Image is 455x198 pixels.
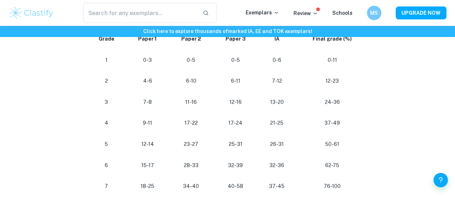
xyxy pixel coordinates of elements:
[294,9,318,17] p: Review
[175,118,208,128] p: 17-22
[92,76,121,86] p: 2
[301,139,363,149] p: 50-61
[246,9,279,17] p: Exemplars
[301,97,363,107] p: 24-36
[263,161,290,170] p: 32-36
[92,55,121,65] p: 1
[132,97,163,107] p: 7-8
[138,36,157,42] strong: Paper 1
[219,139,252,149] p: 25-31
[92,97,121,107] p: 3
[301,161,363,170] p: 62-75
[175,55,208,65] p: 0-5
[313,36,352,42] strong: Final grade (%)
[181,36,201,42] strong: Paper 2
[175,139,208,149] p: 23-27
[367,6,381,20] button: MS
[301,55,363,65] p: 0-11
[219,161,252,170] p: 32-39
[92,118,121,128] p: 4
[175,97,208,107] p: 11-16
[1,27,454,35] h6: Click here to explore thousands of marked IA, EE and TOK exemplars !
[301,181,363,191] p: 76-100
[132,181,163,191] p: 18-25
[99,36,114,42] strong: Grade
[263,97,290,107] p: 13-20
[132,161,163,170] p: 15-17
[396,6,446,19] button: UPGRADE NOW
[83,3,197,23] input: Search for any exemplars...
[132,118,163,128] p: 9-11
[132,139,163,149] p: 12-14
[219,55,252,65] p: 0-5
[433,173,448,187] button: Help and Feedback
[132,76,163,86] p: 4-6
[175,181,208,191] p: 34-40
[9,6,54,20] img: Clastify logo
[219,76,252,86] p: 6-11
[92,139,121,149] p: 5
[132,55,163,65] p: 0-3
[219,97,252,107] p: 12-16
[263,118,290,128] p: 21-25
[301,118,363,128] p: 37-49
[175,76,208,86] p: 6-10
[263,76,290,86] p: 7-12
[263,181,290,191] p: 37-45
[263,55,290,65] p: 0-6
[301,76,363,86] p: 12-23
[274,36,279,42] strong: IA
[332,10,352,16] a: Schools
[225,36,245,42] strong: Paper 3
[219,118,252,128] p: 17-24
[263,139,290,149] p: 26-31
[92,161,121,170] p: 6
[92,181,121,191] p: 7
[219,181,252,191] p: 40-58
[370,9,378,17] h6: MS
[175,161,208,170] p: 28-33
